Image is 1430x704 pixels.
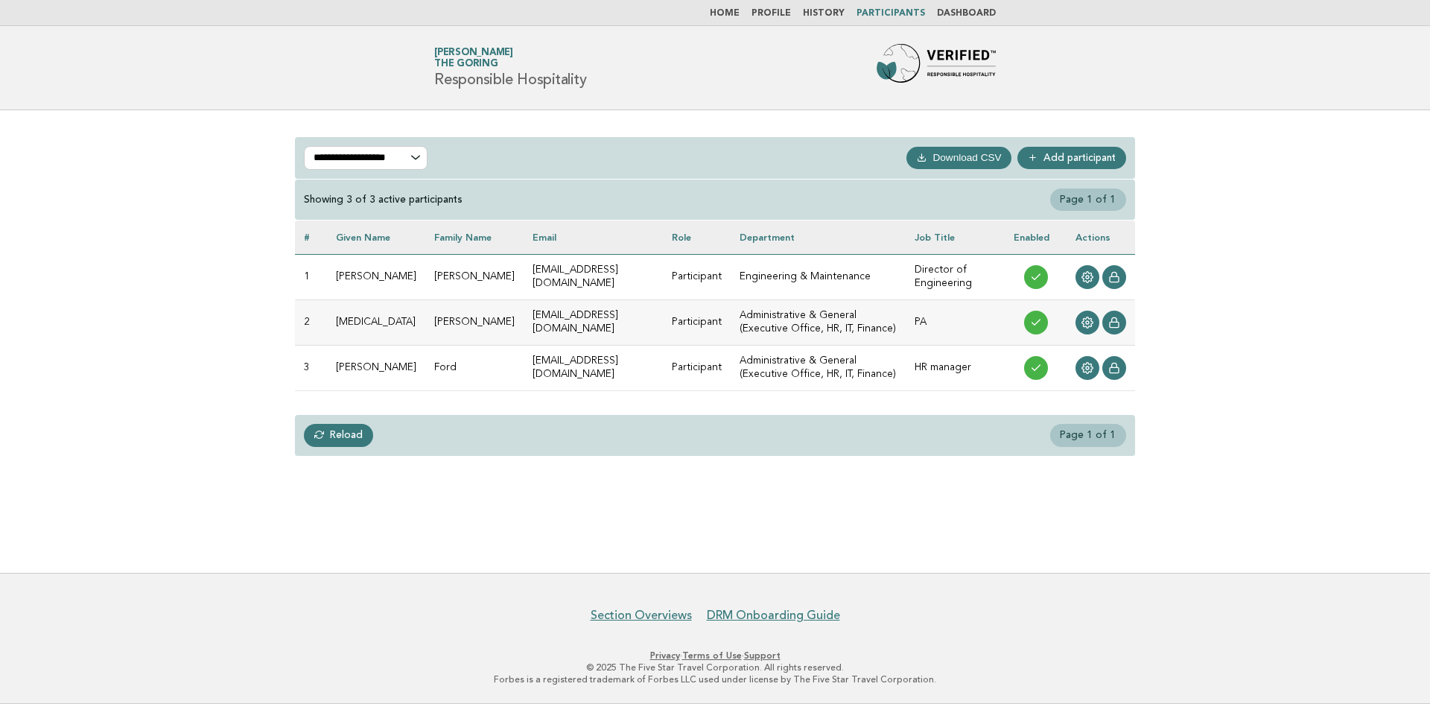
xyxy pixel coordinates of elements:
[906,254,1005,299] td: Director of Engineering
[663,221,731,254] th: Role
[434,48,513,69] a: [PERSON_NAME]The Goring
[937,9,996,18] a: Dashboard
[327,254,425,299] td: [PERSON_NAME]
[425,299,524,345] td: [PERSON_NAME]
[906,346,1005,391] td: HR manager
[1017,147,1126,169] a: Add participant
[857,9,925,18] a: Participants
[731,299,906,345] td: Administrative & General (Executive Office, HR, IT, Finance)
[591,608,692,623] a: Section Overviews
[710,9,740,18] a: Home
[327,299,425,345] td: [MEDICAL_DATA]
[524,299,663,345] td: [EMAIL_ADDRESS][DOMAIN_NAME]
[682,650,742,661] a: Terms of Use
[906,221,1005,254] th: Job Title
[259,673,1171,685] p: Forbes is a registered trademark of Forbes LLC used under license by The Five Star Travel Corpora...
[434,60,498,69] span: The Goring
[751,9,791,18] a: Profile
[731,221,906,254] th: Department
[295,254,327,299] td: 1
[259,662,1171,673] p: © 2025 The Five Star Travel Corporation. All rights reserved.
[295,299,327,345] td: 2
[650,650,680,661] a: Privacy
[425,254,524,299] td: [PERSON_NAME]
[327,221,425,254] th: Given name
[434,48,586,87] h1: Responsible Hospitality
[731,254,906,299] td: Engineering & Maintenance
[707,608,840,623] a: DRM Onboarding Guide
[906,299,1005,345] td: PA
[425,346,524,391] td: Ford
[663,346,731,391] td: Participant
[744,650,781,661] a: Support
[295,346,327,391] td: 3
[906,147,1011,169] button: Download CSV
[327,346,425,391] td: [PERSON_NAME]
[663,299,731,345] td: Participant
[304,424,373,446] a: Reload
[1005,221,1067,254] th: Enabled
[803,9,845,18] a: History
[425,221,524,254] th: Family name
[524,346,663,391] td: [EMAIL_ADDRESS][DOMAIN_NAME]
[877,44,996,92] img: Forbes Travel Guide
[259,650,1171,662] p: · ·
[524,254,663,299] td: [EMAIL_ADDRESS][DOMAIN_NAME]
[731,346,906,391] td: Administrative & General (Executive Office, HR, IT, Finance)
[524,221,663,254] th: Email
[304,193,463,206] div: Showing 3 of 3 active participants
[663,254,731,299] td: Participant
[295,221,327,254] th: #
